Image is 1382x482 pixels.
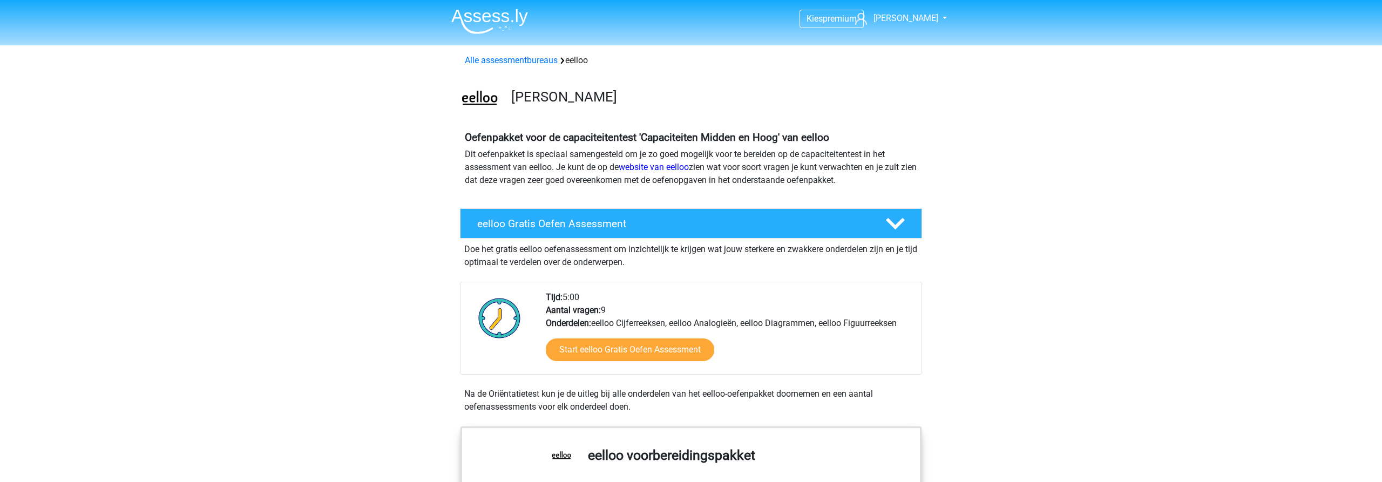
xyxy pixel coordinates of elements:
img: eelloo.png [460,80,499,118]
b: Tijd: [546,292,563,302]
div: Na de Oriëntatietest kun je de uitleg bij alle onderdelen van het eelloo-oefenpakket doornemen en... [460,388,922,413]
h4: eelloo Gratis Oefen Assessment [477,218,868,230]
b: Onderdelen: [546,318,591,328]
a: [PERSON_NAME] [851,12,939,25]
div: Doe het gratis eelloo oefenassessment om inzichtelijk te krijgen wat jouw sterkere en zwakkere on... [460,239,922,269]
img: Klok [472,291,527,345]
h3: [PERSON_NAME] [511,89,913,105]
div: 5:00 9 eelloo Cijferreeksen, eelloo Analogieën, eelloo Diagrammen, eelloo Figuurreeksen [538,291,921,374]
div: eelloo [460,54,922,67]
span: premium [823,13,857,24]
a: Start eelloo Gratis Oefen Assessment [546,338,714,361]
a: Kiespremium [800,11,863,26]
a: Alle assessmentbureaus [465,55,558,65]
a: eelloo Gratis Oefen Assessment [456,208,926,239]
b: Aantal vragen: [546,305,601,315]
span: [PERSON_NAME] [873,13,938,23]
p: Dit oefenpakket is speciaal samengesteld om je zo goed mogelijk voor te bereiden op de capaciteit... [465,148,917,187]
span: Kies [807,13,823,24]
b: Oefenpakket voor de capaciteitentest 'Capaciteiten Midden en Hoog' van eelloo [465,131,829,144]
img: Assessly [451,9,528,34]
a: website van eelloo [619,162,689,172]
